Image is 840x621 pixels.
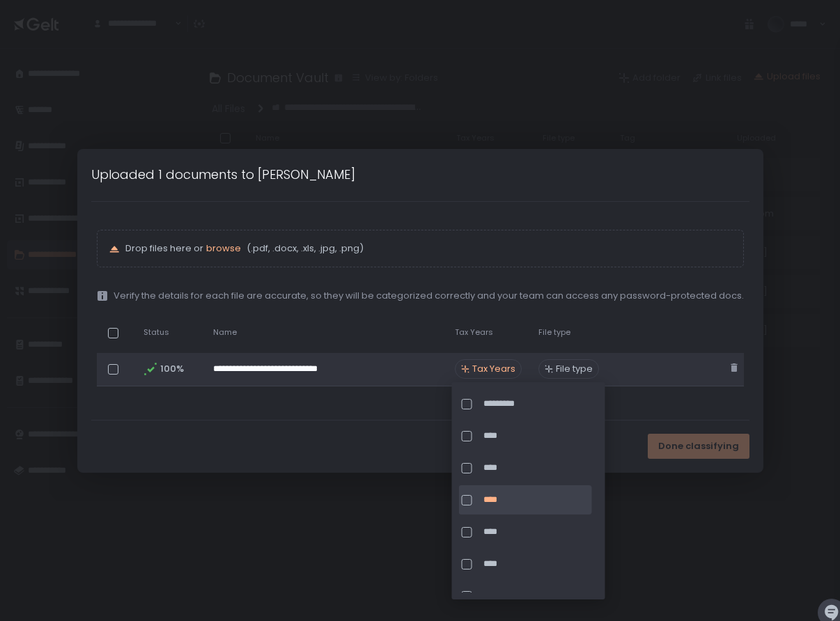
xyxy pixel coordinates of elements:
[244,242,364,255] span: (.pdf, .docx, .xls, .jpg, .png)
[206,242,241,255] button: browse
[114,290,744,302] span: Verify the details for each file are accurate, so they will be categorized correctly and your tea...
[143,327,169,338] span: Status
[213,327,237,338] span: Name
[160,363,182,375] span: 100%
[125,242,732,255] p: Drop files here or
[538,327,570,338] span: File type
[91,165,355,184] h1: Uploaded 1 documents to [PERSON_NAME]
[455,327,493,338] span: Tax Years
[472,363,515,375] span: Tax Years
[556,363,593,375] span: File type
